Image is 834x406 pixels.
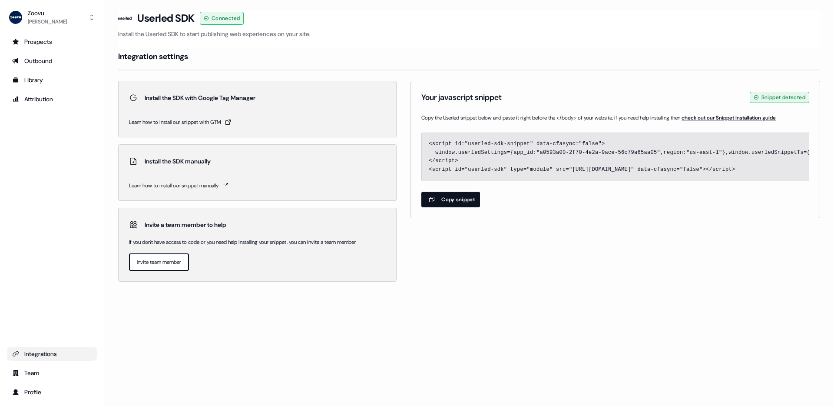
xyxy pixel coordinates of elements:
[129,238,386,246] p: If you don't have access to code or you need help installing your snippet, you can invite a team ...
[12,349,92,358] div: Integrations
[129,181,386,190] a: Learn how to install our snippet manually
[7,7,97,28] button: Zoovu[PERSON_NAME]
[212,14,240,23] span: Connected
[7,347,97,361] a: Go to integrations
[12,95,92,103] div: Attribution
[12,369,92,377] div: Team
[12,37,92,46] div: Prospects
[118,30,820,38] p: Install the Userled SDK to start publishing web experiences on your site.
[682,114,776,121] a: check out our Snippet installation guide
[421,113,809,122] span: Copy the Userled snippet below and paste it right before the </body> of your website, if you need...
[7,385,97,399] a: Go to profile
[118,51,188,62] h4: Integration settings
[7,73,97,87] a: Go to templates
[145,93,255,102] p: Install the SDK with Google Tag Manager
[761,93,805,102] span: Snippet detected
[145,157,211,166] p: Install the SDK manually
[129,253,189,271] a: Invite team member
[129,118,386,126] a: Learn how to install our snippet with GTM
[129,181,218,190] span: Learn how to install our snippet manually
[7,366,97,380] a: Go to team
[12,388,92,396] div: Profile
[7,92,97,106] a: Go to attribution
[129,118,221,126] span: Learn how to install our snippet with GTM
[28,9,67,17] div: Zoovu
[12,76,92,84] div: Library
[421,192,480,207] button: Copy snippet
[28,17,67,26] div: [PERSON_NAME]
[12,57,92,65] div: Outbound
[145,220,226,229] p: Invite a team member to help
[7,54,97,68] a: Go to outbound experience
[7,35,97,49] a: Go to prospects
[137,12,195,25] h3: Userled SDK
[421,92,502,103] h1: Your javascript snippet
